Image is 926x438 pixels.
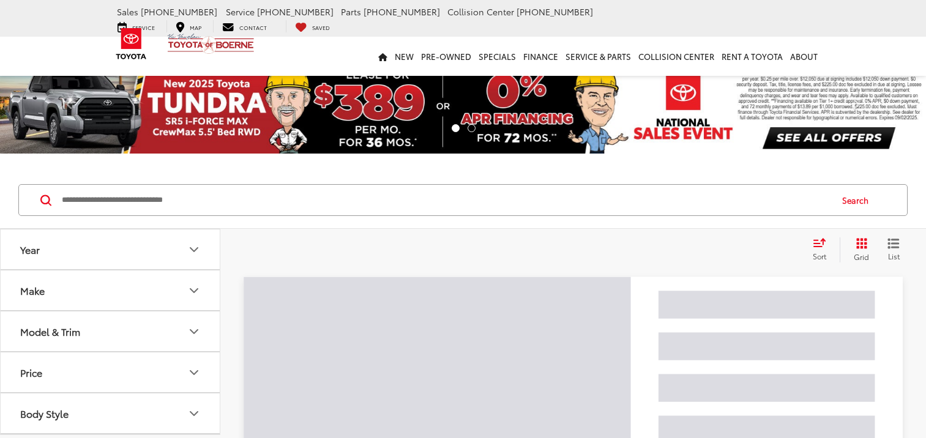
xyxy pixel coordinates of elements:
span: List [887,251,900,261]
div: Make [187,283,201,298]
span: [PHONE_NUMBER] [257,6,334,18]
a: Map [166,20,211,32]
div: Model & Trim [20,325,80,337]
a: Service & Parts: Opens in a new tab [562,37,635,76]
span: [PHONE_NUMBER] [364,6,440,18]
img: Toyota [108,24,154,64]
div: Price [20,366,42,378]
span: Service [226,6,255,18]
button: Select sort value [807,237,840,262]
button: Search [831,185,886,215]
div: Body Style [20,407,69,419]
span: Saved [312,23,330,31]
img: Vic Vaughan Toyota of Boerne [167,33,255,54]
a: New [391,37,417,76]
a: Specials [475,37,520,76]
button: MakeMake [1,270,221,310]
div: Price [187,365,201,380]
a: Rent a Toyota [718,37,786,76]
a: Finance [520,37,562,76]
span: Grid [854,251,869,262]
span: Sales [117,6,138,18]
a: About [786,37,821,76]
span: Parts [341,6,361,18]
div: Year [187,242,201,257]
span: Sort [813,251,826,261]
span: Collision Center [447,6,514,18]
a: Service [108,20,164,32]
a: Pre-Owned [417,37,475,76]
a: Collision Center [635,37,718,76]
a: My Saved Vehicles [286,20,339,32]
a: Home [375,37,391,76]
span: [PHONE_NUMBER] [141,6,217,18]
button: YearYear [1,229,221,269]
button: PricePrice [1,352,221,392]
button: List View [878,237,909,262]
button: Body StyleBody Style [1,393,221,433]
button: Model & TrimModel & Trim [1,311,221,351]
a: Contact [213,20,276,32]
button: Grid View [840,237,878,262]
input: Search by Make, Model, or Keyword [61,185,831,215]
div: Body Style [187,406,201,421]
div: Model & Trim [187,324,201,339]
span: [PHONE_NUMBER] [517,6,593,18]
div: Make [20,284,45,296]
div: Year [20,243,40,255]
